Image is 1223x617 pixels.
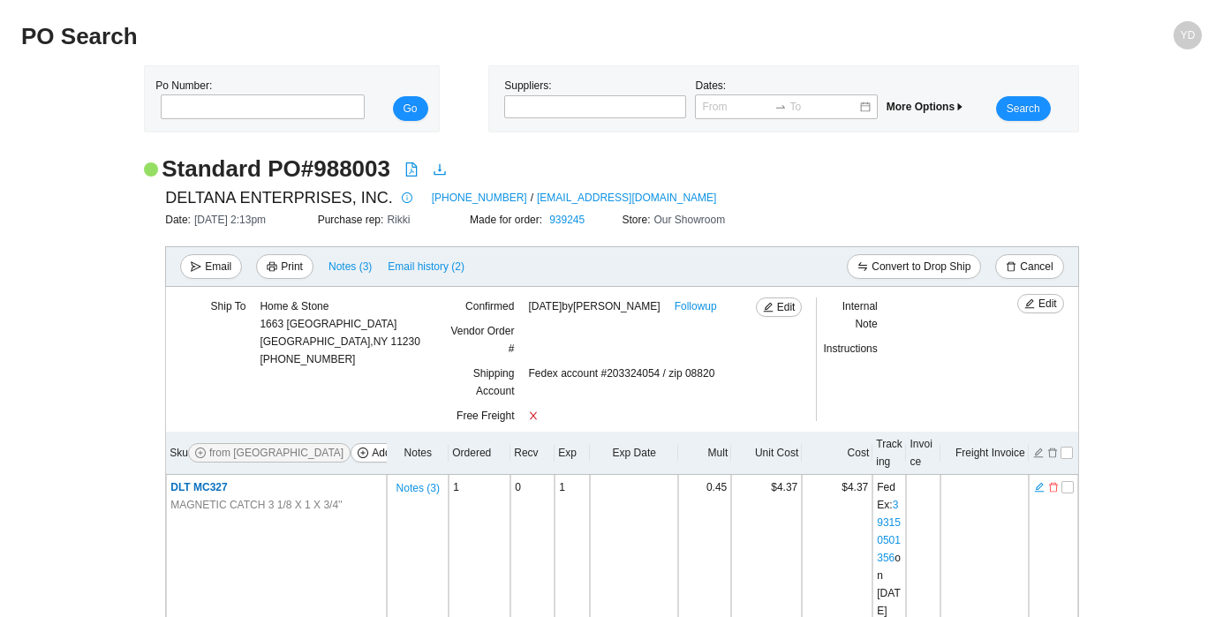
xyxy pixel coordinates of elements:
[165,184,392,211] span: DELTANA ENTERPRISES, INC.
[404,100,418,117] span: Go
[433,162,447,180] a: download
[170,443,383,463] div: Sku
[872,432,906,475] th: Tracking
[450,325,514,355] span: Vendor Order #
[1006,261,1016,274] span: delete
[211,300,246,312] span: Ship To
[170,496,342,514] span: MAGNETIC CATCH 3 1/8 X 1 X 3/4''
[774,101,787,113] span: to
[155,77,359,121] div: Po Number:
[940,432,1029,475] th: Freight Invoice
[457,410,514,422] span: Free Freight
[372,444,419,462] span: Add Items
[590,432,678,475] th: Exp Date
[823,342,877,355] span: Instructions
[473,367,515,397] span: Shipping Account
[388,258,464,275] span: Email history (2)
[691,77,881,121] div: Dates:
[622,214,653,226] span: Store:
[393,96,428,121] button: Go
[537,189,716,207] a: [EMAIL_ADDRESS][DOMAIN_NAME]
[21,21,907,52] h2: PO Search
[1181,21,1196,49] span: YD
[1047,479,1060,492] button: delete
[387,254,465,279] button: Email history (2)
[1048,481,1059,493] span: delete
[432,189,527,207] a: [PHONE_NUMBER]
[531,189,533,207] span: /
[165,214,194,226] span: Date:
[267,261,277,274] span: printer
[995,254,1063,279] button: deleteCancel
[906,432,940,475] th: Invoice
[256,254,313,279] button: printerPrint
[465,300,514,312] span: Confirmed
[470,214,546,226] span: Made for order:
[387,214,410,226] span: Rikki
[433,162,447,177] span: download
[328,258,372,275] span: Notes ( 3 )
[387,432,449,475] th: Notes
[731,432,802,475] th: Unit Cost
[188,443,351,463] button: plus-circlefrom [GEOGRAPHIC_DATA]
[774,101,787,113] span: swap-right
[528,410,539,421] span: close
[790,98,858,116] input: To
[802,432,872,475] th: Cost
[194,214,266,226] span: [DATE] 2:13pm
[180,254,242,279] button: sendEmail
[1033,479,1046,492] button: edit
[756,297,803,317] button: editEdit
[358,448,368,460] span: plus-circle
[528,365,780,407] div: Fedex account #203324054 / zip 08820
[318,214,388,226] span: Purchase rep:
[847,254,981,279] button: swapConvert to Drop Ship
[1007,100,1040,117] span: Search
[449,432,510,475] th: Ordered
[702,98,770,116] input: From
[1024,298,1035,311] span: edit
[675,297,717,315] a: Followup
[351,443,427,463] button: plus-circleAdd Items
[1032,445,1045,457] button: edit
[887,101,965,113] span: More Options
[404,162,419,180] a: file-pdf
[396,479,440,497] span: Notes ( 3 )
[170,481,227,493] span: DLT MC327
[396,478,441,491] button: Notes (3)
[654,214,726,226] span: Our Showroom
[555,432,590,475] th: Exp
[877,481,901,617] span: FedEx : on [DATE]
[281,258,303,275] span: Print
[393,185,418,210] button: info-circle
[528,297,660,315] span: [DATE] by [PERSON_NAME]
[191,261,201,274] span: send
[260,297,419,350] div: Home & Stone 1663 [GEOGRAPHIC_DATA] [GEOGRAPHIC_DATA] , NY 11230
[842,300,878,330] span: Internal Note
[404,162,419,177] span: file-pdf
[857,261,868,274] span: swap
[510,432,555,475] th: Recv
[549,214,585,226] a: 939245
[397,192,417,203] span: info-circle
[678,432,731,475] th: Mult
[1038,295,1057,312] span: Edit
[205,258,231,275] span: Email
[996,96,1051,121] button: Search
[955,102,965,112] span: caret-right
[328,257,373,269] button: Notes (3)
[777,298,796,316] span: Edit
[872,258,970,275] span: Convert to Drop Ship
[763,302,774,314] span: edit
[162,154,390,184] h2: Standard PO # 988003
[1046,445,1059,457] button: delete
[260,297,419,368] div: [PHONE_NUMBER]
[1020,258,1053,275] span: Cancel
[1017,294,1064,313] button: editEdit
[1034,481,1045,493] span: edit
[500,77,691,121] div: Suppliers:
